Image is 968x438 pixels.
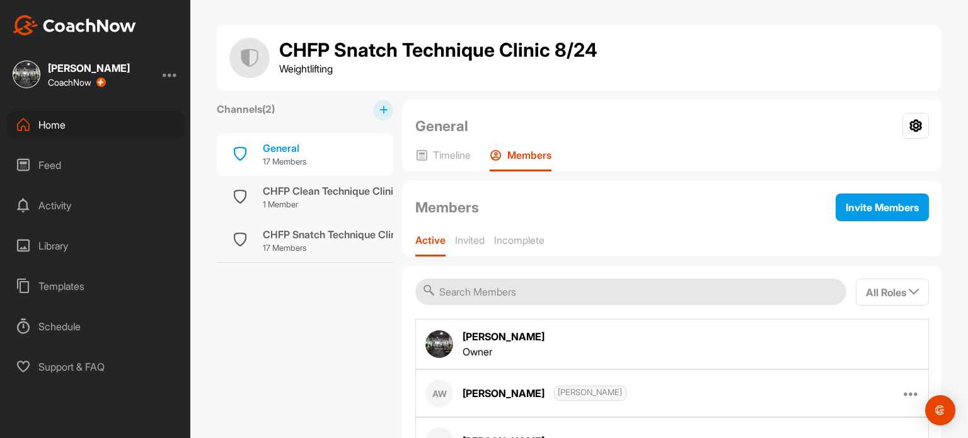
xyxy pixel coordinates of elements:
div: CHFP Snatch Technique Clinic 8/24 [263,227,430,242]
div: CHFP Clean Technique Clinic 9/27 [263,183,423,199]
p: Active [415,234,446,246]
p: 1 Member [263,199,423,211]
div: Open Intercom Messenger [925,395,955,425]
p: Invited [455,234,485,246]
label: Channels ( 2 ) [217,101,275,117]
span: All Roles [866,286,919,299]
div: General [263,141,306,156]
div: Activity [7,190,185,221]
img: CoachNow [13,15,136,35]
div: Home [7,109,185,141]
p: 17 Members [263,156,306,168]
button: Invite Members [836,193,929,221]
div: AW [425,379,453,407]
div: [PERSON_NAME] [463,386,626,401]
div: Schedule [7,311,185,342]
img: member [425,330,453,358]
div: [PERSON_NAME] [48,63,130,73]
p: Weightlifting [279,61,597,76]
input: Search Members [415,279,846,305]
p: 17 Members [263,242,430,255]
div: CoachNow [48,78,106,88]
div: [PERSON_NAME] [463,329,544,344]
div: Owner [463,344,544,359]
span: Invite Members [846,201,919,214]
div: Library [7,230,185,262]
span: [PERSON_NAME] [554,386,626,401]
div: Support & FAQ [7,351,185,383]
h2: Members [415,197,479,218]
h1: CHFP Snatch Technique Clinic 8/24 [279,40,597,61]
p: Timeline [433,149,471,161]
img: group [229,38,270,78]
div: Feed [7,149,185,181]
img: square_bd6534f5df6e2ab6ab18f7181b2ad081.jpg [13,61,40,88]
p: Incomplete [494,234,544,246]
button: All Roles [856,279,929,306]
p: Members [507,149,551,161]
div: Templates [7,270,185,302]
h2: General [415,115,468,137]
